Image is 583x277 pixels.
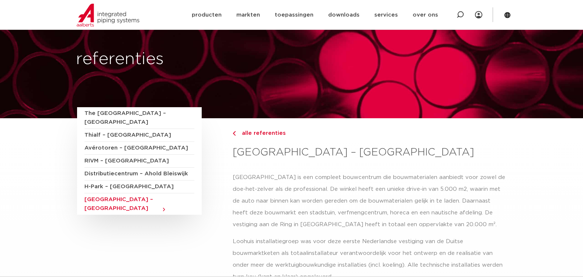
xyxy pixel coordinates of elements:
a: Avérotoren – [GEOGRAPHIC_DATA] [84,142,194,155]
a: The [GEOGRAPHIC_DATA] – [GEOGRAPHIC_DATA] [84,107,194,129]
p: [GEOGRAPHIC_DATA] is een compleet bouwcentrum die bouwmaterialen aanbiedt voor zowel de doe-het-z... [233,172,506,231]
a: RIVM – [GEOGRAPHIC_DATA] [84,155,194,168]
nav: Menu [192,1,438,29]
a: Distributiecentrum – Ahold Bleiswijk [84,168,194,180]
span: alle referenties [237,130,286,136]
a: alle referenties [233,129,506,138]
a: over ons [413,1,438,29]
a: markten [236,1,260,29]
a: services [374,1,398,29]
h3: [GEOGRAPHIC_DATA] – [GEOGRAPHIC_DATA] [233,145,506,160]
img: chevron-right.svg [233,131,236,136]
a: Thialf – [GEOGRAPHIC_DATA] [84,129,194,142]
a: downloads [328,1,360,29]
a: H-Park – [GEOGRAPHIC_DATA] [84,180,194,193]
a: toepassingen [275,1,313,29]
a: [GEOGRAPHIC_DATA] – [GEOGRAPHIC_DATA] [84,193,194,215]
a: producten [192,1,222,29]
h1: referenties [76,48,288,71]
